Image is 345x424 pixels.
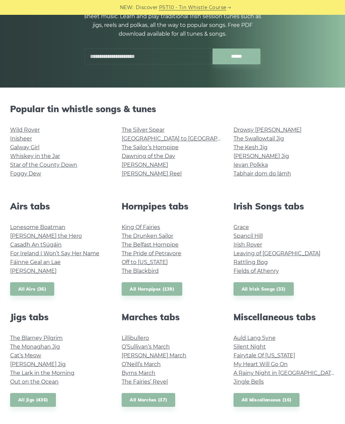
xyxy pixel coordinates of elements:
[122,250,181,257] a: The Pride of Petravore
[122,335,149,341] a: Lillibullero
[233,379,264,385] a: Jingle Bells
[122,170,182,177] a: [PERSON_NAME] Reel
[233,153,289,159] a: [PERSON_NAME] Jig
[10,135,32,142] a: Inisheer
[122,312,223,322] h2: Marches tabs
[10,370,74,376] a: The Lark in the Morning
[122,127,164,133] a: The Silver Spear
[122,282,182,296] a: All Hornpipes (139)
[10,250,99,257] a: For Ireland I Won’t Say Her Name
[122,259,168,265] a: Off to [US_STATE]
[82,3,263,38] p: 1000+ Irish tin whistle (penny whistle) tabs and notes with the sheet music. Learn and play tradi...
[10,344,60,350] a: The Monaghan Jig
[233,335,276,341] a: Auld Lang Syne
[10,282,54,296] a: All Airs (36)
[233,250,320,257] a: Leaving of [GEOGRAPHIC_DATA]
[122,393,175,407] a: All Marches (37)
[233,201,335,211] h2: Irish Songs tabs
[233,370,336,376] a: A Rainy Night in [GEOGRAPHIC_DATA]
[233,170,291,177] a: Tabhair dom do lámh
[233,352,295,359] a: Fairytale Of [US_STATE]
[122,135,246,142] a: [GEOGRAPHIC_DATA] to [GEOGRAPHIC_DATA]
[122,241,179,248] a: The Belfast Hornpipe
[122,233,173,239] a: The Drunken Sailor
[10,379,59,385] a: Out on the Ocean
[122,370,155,376] a: Byrns March
[233,127,302,133] a: Drowsy [PERSON_NAME]
[233,282,294,296] a: All Irish Songs (32)
[10,127,40,133] a: Wild Rover
[122,361,161,367] a: O’Neill’s March
[10,312,112,322] h2: Jigs tabs
[10,224,65,230] a: Lonesome Boatman
[233,268,279,274] a: Fields of Athenry
[10,104,335,114] h2: Popular tin whistle songs & tunes
[10,162,77,168] a: Star of the County Down
[10,259,61,265] a: Fáinne Geal an Lae
[122,344,170,350] a: O’Sullivan’s March
[10,335,63,341] a: The Blarney Pilgrim
[10,361,66,367] a: [PERSON_NAME] Jig
[233,312,335,322] h2: Miscellaneous tabs
[233,233,263,239] a: Spancil Hill
[10,268,57,274] a: [PERSON_NAME]
[233,241,262,248] a: Irish Rover
[136,4,158,11] span: Discover
[233,144,268,151] a: The Kesh Jig
[10,153,60,159] a: Whiskey in the Jar
[122,153,175,159] a: Dawning of the Day
[10,170,41,177] a: Foggy Dew
[159,4,226,11] a: PST10 - Tin Whistle Course
[122,201,223,211] h2: Hornpipes tabs
[10,393,56,407] a: All Jigs (436)
[233,224,249,230] a: Grace
[10,352,41,359] a: Cat’s Meow
[233,259,268,265] a: Rattling Bog
[10,241,62,248] a: Casadh An tSúgáin
[122,268,159,274] a: The Blackbird
[233,361,288,367] a: My Heart Will Go On
[10,233,82,239] a: [PERSON_NAME] the Hero
[122,224,160,230] a: King Of Fairies
[122,144,179,151] a: The Sailor’s Hornpipe
[122,162,168,168] a: [PERSON_NAME]
[233,162,268,168] a: Ievan Polkka
[233,135,284,142] a: The Swallowtail Jig
[233,393,300,407] a: All Miscellaneous (16)
[122,352,186,359] a: [PERSON_NAME] March
[122,379,168,385] a: The Fairies’ Revel
[10,201,112,211] h2: Airs tabs
[120,4,134,11] span: NEW:
[10,144,39,151] a: Galway Girl
[233,344,266,350] a: Silent Night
